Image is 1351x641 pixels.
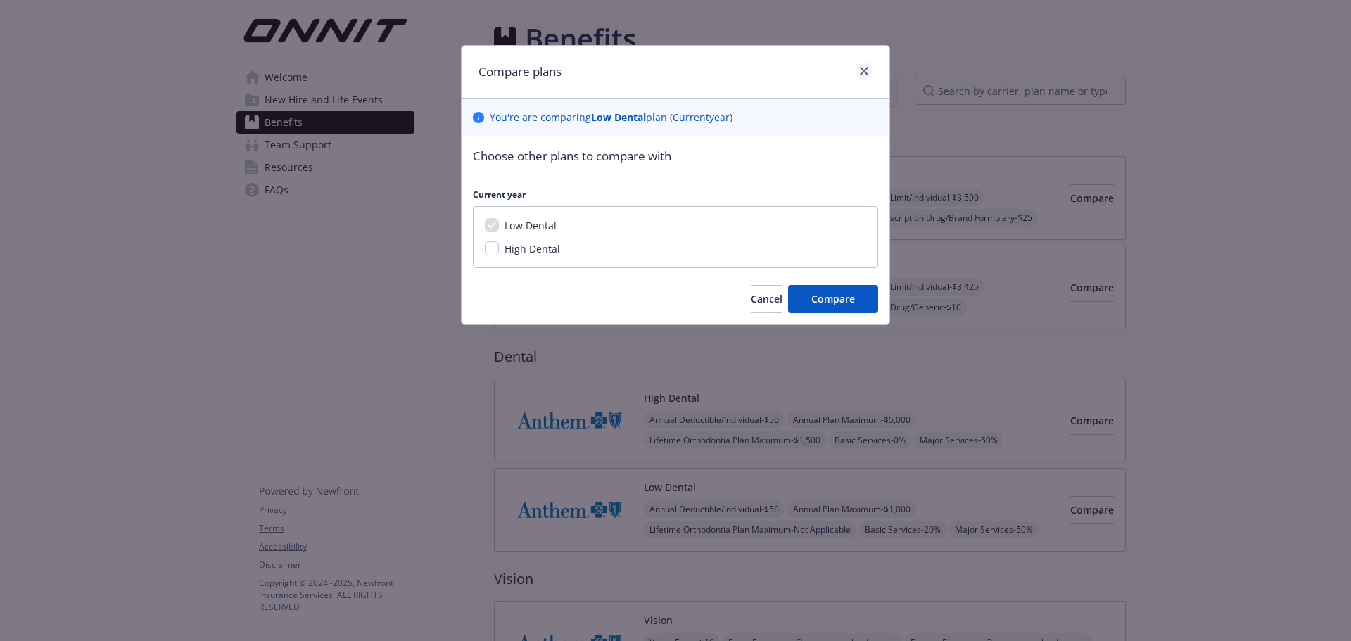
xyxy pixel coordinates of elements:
h1: Compare plans [478,63,562,81]
span: High Dental [505,242,560,255]
p: Choose other plans to compare with [473,147,878,165]
b: Low Dental [591,110,646,124]
button: Compare [788,285,878,313]
span: Low Dental [505,219,557,232]
a: close [856,63,873,80]
span: Compare [811,292,855,305]
button: Cancel [751,285,782,313]
span: Cancel [751,292,782,305]
p: Current year [473,189,878,201]
p: You ' re are comparing plan ( Current year) [490,110,732,125]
